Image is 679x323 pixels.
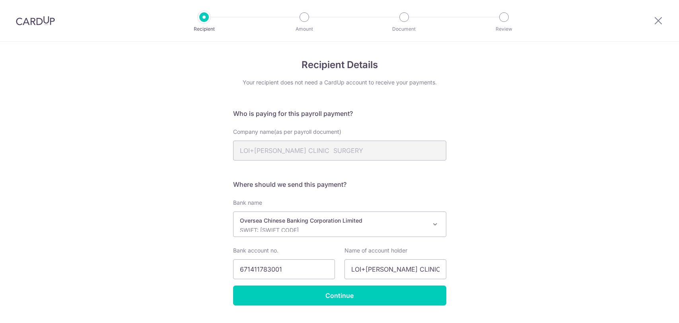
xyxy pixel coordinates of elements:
h5: Who is paying for this payroll payment? [233,109,446,118]
span: Company name(as per payroll document) [233,128,341,135]
div: Your recipient does not need a CardUp account to receive your payments. [233,78,446,86]
p: Amount [275,25,334,33]
p: Review [475,25,533,33]
img: CardUp [16,16,55,25]
input: Continue [233,286,446,305]
h4: Recipient Details [233,58,446,72]
label: Bank name [233,199,262,207]
p: Recipient [175,25,233,33]
p: Oversea Chinese Banking Corporation Limited [240,217,427,225]
span: Oversea Chinese Banking Corporation Limited [233,211,446,237]
h5: Where should we send this payment? [233,180,446,189]
label: Name of account holder [344,247,407,254]
p: Document [375,25,434,33]
span: Oversea Chinese Banking Corporation Limited [233,212,446,237]
label: Bank account no. [233,247,278,254]
iframe: Opens a widget where you can find more information [628,299,671,319]
p: SWIFT: [SWIFT_CODE] [240,226,427,234]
